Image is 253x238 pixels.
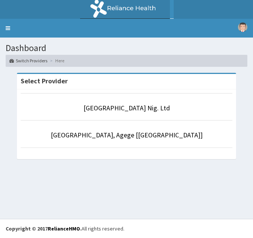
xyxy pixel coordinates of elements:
a: RelianceHMO [48,225,80,232]
a: Switch Providers [9,57,47,64]
a: [GEOGRAPHIC_DATA], Agege [[GEOGRAPHIC_DATA]] [51,131,203,139]
a: [GEOGRAPHIC_DATA] Nig. Ltd [83,104,170,112]
strong: Select Provider [21,77,68,85]
strong: Copyright © 2017 . [6,225,82,232]
img: User Image [238,23,247,32]
h1: Dashboard [6,43,247,53]
li: Here [48,57,64,64]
